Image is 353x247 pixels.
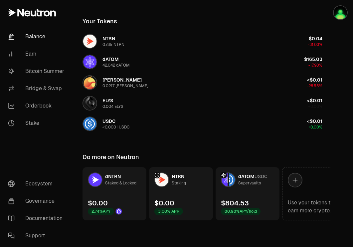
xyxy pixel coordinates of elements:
[83,35,96,48] img: NTRN Logo
[83,76,96,89] img: LUNA Logo
[105,180,136,186] div: Staked & Locked
[79,114,326,134] button: USDC LogoUSDC<0.0001 USDC<$0.01+0.00%
[172,173,184,179] span: NTRN
[79,93,326,113] button: ELYS LogoELYS0.004 ELYS<$0.01+0.00%
[79,31,326,51] button: NTRN LogoNTRN0.785 NTRN$0.04-31.03%
[3,192,72,210] a: Governance
[83,117,96,130] img: USDC Logo
[308,104,322,109] span: +0.00%
[3,175,72,192] a: Ecosystem
[282,167,346,220] a: Use your tokens to earn more crypto.
[102,118,115,124] span: USDC
[3,210,72,227] a: Documentation
[88,208,114,215] div: 2.74% APY
[216,167,279,220] a: dATOM LogoUSDC LogodATOMUSDCSupervaults$804.5380.98%APY/hold
[307,118,322,124] span: <$0.01
[102,56,119,62] span: dATOM
[102,124,129,130] div: <0.0001 USDC
[221,198,249,208] div: $804.53
[308,63,322,68] span: -17.90%
[102,98,113,104] span: ELYS
[3,227,72,244] a: Support
[102,104,123,109] div: 0.004 ELYS
[3,97,72,115] a: Orderbook
[238,180,261,186] div: Supervaults
[308,42,322,47] span: -31.03%
[149,167,213,220] a: NTRN LogoNTRNStaking$0.003.00% APR
[3,45,72,63] a: Earn
[238,173,255,179] span: dATOM
[105,173,121,179] span: dNTRN
[79,73,326,93] button: LUNA Logo[PERSON_NAME]0.0217 [PERSON_NAME]<$0.01-28.55%
[83,97,96,110] img: ELYS Logo
[3,63,72,80] a: Bitcoin Summer
[3,80,72,97] a: Bridge & Swap
[3,28,72,45] a: Balance
[116,208,122,214] img: Drop
[88,173,102,186] img: dNTRN Logo
[309,36,322,42] span: $0.04
[229,173,235,186] img: USDC Logo
[88,198,108,208] div: $0.00
[102,77,142,83] span: [PERSON_NAME]
[288,199,340,215] div: Use your tokens to earn more crypto.
[304,56,322,62] span: $165.03
[102,63,130,68] div: 42.042 dATOM
[83,55,96,69] img: dATOM Logo
[307,98,322,104] span: <$0.01
[307,77,322,83] span: <$0.01
[3,115,72,132] a: Stake
[83,17,117,26] div: Your Tokens
[102,36,115,42] span: NTRN
[172,180,186,186] div: Staking
[307,83,322,89] span: -28.55%
[154,208,183,215] div: 3.00% APR
[102,83,148,89] div: 0.0217 [PERSON_NAME]
[83,152,139,162] div: Do more on Neutron
[83,167,146,220] a: dNTRN LogodNTRNStaked & Locked$0.002.74%APYDrop
[79,52,326,72] button: dATOM LogodATOM42.042 dATOM$165.03-17.90%
[102,42,124,47] div: 0.785 NTRN
[221,208,261,215] div: 80.98% APY/hold
[155,173,168,186] img: NTRN Logo
[154,198,174,208] div: $0.00
[308,124,322,130] span: +0.00%
[334,6,347,19] img: Atom Staking
[255,173,267,179] span: USDC
[222,173,228,186] img: dATOM Logo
